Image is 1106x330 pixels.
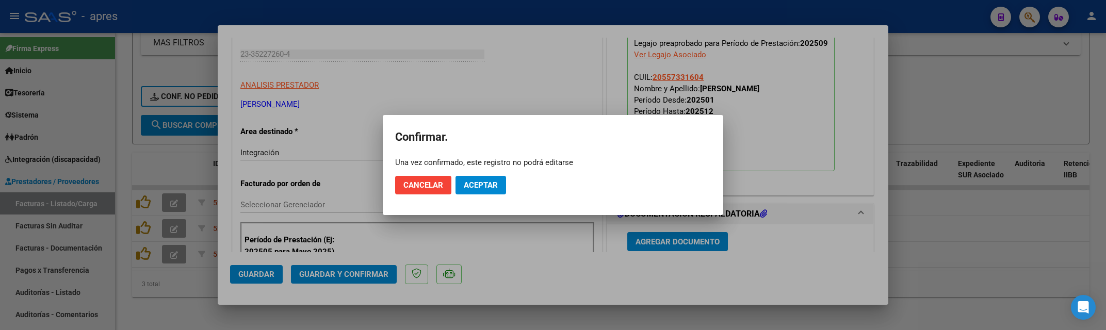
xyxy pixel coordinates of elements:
button: Cancelar [395,176,451,194]
h2: Confirmar. [395,127,711,147]
div: Open Intercom Messenger [1071,295,1096,320]
button: Aceptar [456,176,506,194]
span: Aceptar [464,180,498,190]
span: Cancelar [403,180,443,190]
div: Una vez confirmado, este registro no podrá editarse [395,157,711,168]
